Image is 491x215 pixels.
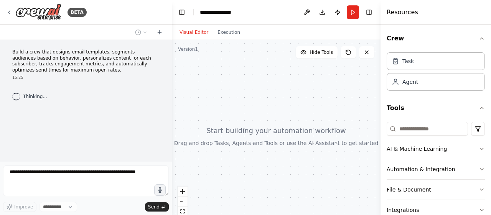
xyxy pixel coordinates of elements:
span: Thinking... [23,93,47,100]
span: Improve [14,204,33,210]
button: Send [145,202,169,212]
button: Automation & Integration [387,159,485,179]
div: BETA [68,8,87,17]
p: Build a crew that designs email templates, segments audiences based on behavior, personalizes con... [12,49,160,73]
button: Crew [387,28,485,49]
nav: breadcrumb [200,8,238,16]
button: Start a new chat [153,28,166,37]
button: Hide Tools [296,46,338,58]
button: Switch to previous chat [132,28,150,37]
div: Agent [402,78,418,86]
button: Execution [213,28,245,37]
button: Click to speak your automation idea [154,184,166,196]
button: File & Document [387,180,485,200]
button: zoom in [178,187,188,197]
h4: Resources [387,8,418,17]
button: Visual Editor [175,28,213,37]
button: AI & Machine Learning [387,139,485,159]
button: zoom out [178,197,188,207]
span: Hide Tools [310,49,333,55]
div: Version 1 [178,46,198,52]
button: Tools [387,97,485,119]
div: Crew [387,49,485,97]
button: Improve [3,202,36,212]
span: Send [148,204,160,210]
img: Logo [15,3,61,21]
button: Hide right sidebar [364,7,374,18]
div: Task [402,57,414,65]
div: 15:25 [12,75,160,80]
button: Hide left sidebar [176,7,187,18]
